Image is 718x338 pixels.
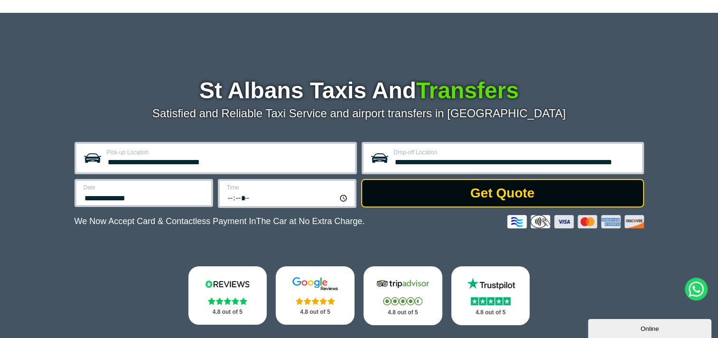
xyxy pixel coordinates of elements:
a: Trustpilot Stars 4.8 out of 5 [451,266,530,325]
img: Stars [471,297,511,305]
label: Pick-up Location [107,150,349,155]
a: Reviews.io Stars 4.8 out of 5 [188,266,267,325]
p: We Now Accept Card & Contactless Payment In [75,216,365,226]
p: 4.8 out of 5 [199,306,257,318]
p: 4.8 out of 5 [462,307,520,319]
label: Date [84,185,205,190]
span: The Car at No Extra Charge. [256,216,364,226]
a: Tripadvisor Stars 4.8 out of 5 [364,266,442,325]
h1: St Albans Taxis And [75,79,644,102]
a: Google Stars 4.8 out of 5 [276,266,354,325]
p: 4.8 out of 5 [374,307,432,319]
img: Stars [383,297,422,305]
iframe: chat widget [588,317,713,338]
p: Satisfied and Reliable Taxi Service and airport transfers in [GEOGRAPHIC_DATA] [75,107,644,120]
span: Transfers [416,78,519,103]
label: Time [227,185,349,190]
img: Reviews.io [199,277,256,291]
label: Drop-off Location [394,150,636,155]
p: 4.8 out of 5 [286,306,344,318]
button: Get Quote [361,179,644,207]
img: Credit And Debit Cards [507,215,644,228]
img: Tripadvisor [374,277,431,291]
img: Trustpilot [462,277,519,291]
img: Google [287,277,344,291]
img: Stars [208,297,247,305]
img: Stars [296,297,335,305]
